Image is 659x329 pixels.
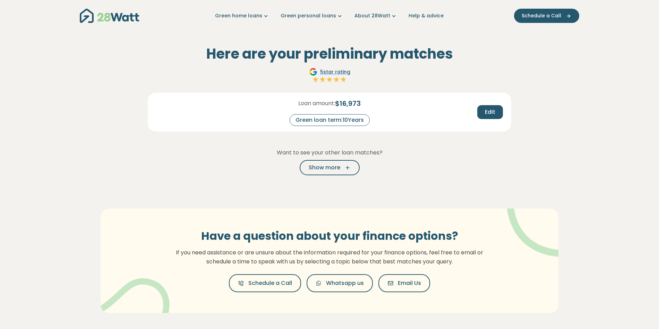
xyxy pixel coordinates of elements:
[485,108,495,116] span: Edit
[308,68,351,84] a: Google5star ratingFull starFull starFull starFull starFull star
[340,76,347,83] img: Full star
[148,45,511,62] h2: Here are your preliminary matches
[326,279,364,287] span: Whatsapp us
[309,163,340,172] span: Show more
[281,12,343,19] a: Green personal loans
[307,274,373,292] button: Whatsapp us
[409,12,444,19] a: Help & advice
[148,148,511,157] p: Want to see your other loan matches?
[298,99,335,108] span: Loan amount:
[80,9,139,23] img: 28Watt
[312,76,319,83] img: Full star
[300,160,360,175] button: Show more
[319,76,326,83] img: Full star
[398,279,421,287] span: Email Us
[489,189,579,257] img: vector
[172,248,487,266] p: If you need assistance or are unsure about the information required for your finance options, fee...
[290,114,370,126] div: Green loan term: 10 Years
[229,274,301,292] button: Schedule a Call
[172,229,487,243] h3: Have a question about your finance options?
[522,12,561,19] span: Schedule a Call
[333,76,340,83] img: Full star
[326,76,333,83] img: Full star
[514,9,579,23] button: Schedule a Call
[215,12,269,19] a: Green home loans
[80,7,579,25] nav: Main navigation
[248,279,292,287] span: Schedule a Call
[378,274,430,292] button: Email Us
[354,12,397,19] a: About 28Watt
[477,105,503,119] button: Edit
[335,98,361,109] span: $ 16,973
[320,68,350,76] span: 5 star rating
[309,68,317,76] img: Google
